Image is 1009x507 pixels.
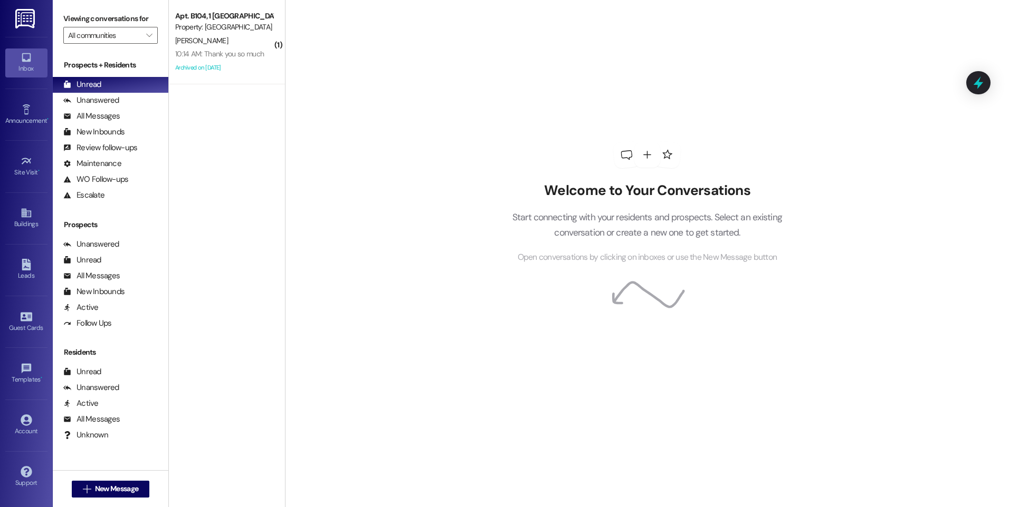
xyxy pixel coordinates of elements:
[63,158,121,169] div: Maintenance
[5,152,47,181] a: Site Visit •
[496,182,798,199] h2: Welcome to Your Conversations
[53,347,168,358] div: Residents
[5,411,47,440] a: Account
[63,174,128,185] div: WO Follow-ups
[15,9,37,28] img: ResiDesk Logo
[63,255,101,266] div: Unread
[5,308,47,336] a: Guest Cards
[5,204,47,232] a: Buildings
[63,430,108,441] div: Unknown
[53,60,168,71] div: Prospects + Residents
[63,239,119,250] div: Unanswered
[175,49,264,58] div: 10:14 AM: Thank you so much
[95,483,138,494] span: New Message
[41,374,42,382] span: •
[63,382,119,393] div: Unanswered
[175,22,273,33] div: Property: [GEOGRAPHIC_DATA]
[63,126,125,138] div: New Inbounds
[175,36,228,45] span: [PERSON_NAME]
[68,27,141,44] input: All communities
[5,463,47,491] a: Support
[174,61,274,74] div: Archived on [DATE]
[5,256,47,284] a: Leads
[175,11,273,22] div: Apt. B104, 1 [GEOGRAPHIC_DATA]
[63,11,158,27] label: Viewing conversations for
[146,31,152,40] i: 
[63,398,99,409] div: Active
[72,481,150,498] button: New Message
[63,190,104,201] div: Escalate
[5,48,47,77] a: Inbox
[53,459,168,470] div: Past + Future Residents
[63,270,120,281] div: All Messages
[63,111,120,122] div: All Messages
[63,95,119,106] div: Unanswered
[5,359,47,388] a: Templates •
[496,210,798,240] p: Start connecting with your residents and prospects. Select an existing conversation or create a n...
[63,414,120,425] div: All Messages
[63,79,101,90] div: Unread
[53,219,168,230] div: Prospects
[38,167,40,174] span: •
[63,142,137,153] div: Review follow-ups
[63,318,112,329] div: Follow Ups
[63,366,101,377] div: Unread
[83,485,91,493] i: 
[63,286,125,297] div: New Inbounds
[518,251,777,264] span: Open conversations by clicking on inboxes or use the New Message button
[47,115,49,123] span: •
[63,302,99,313] div: Active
